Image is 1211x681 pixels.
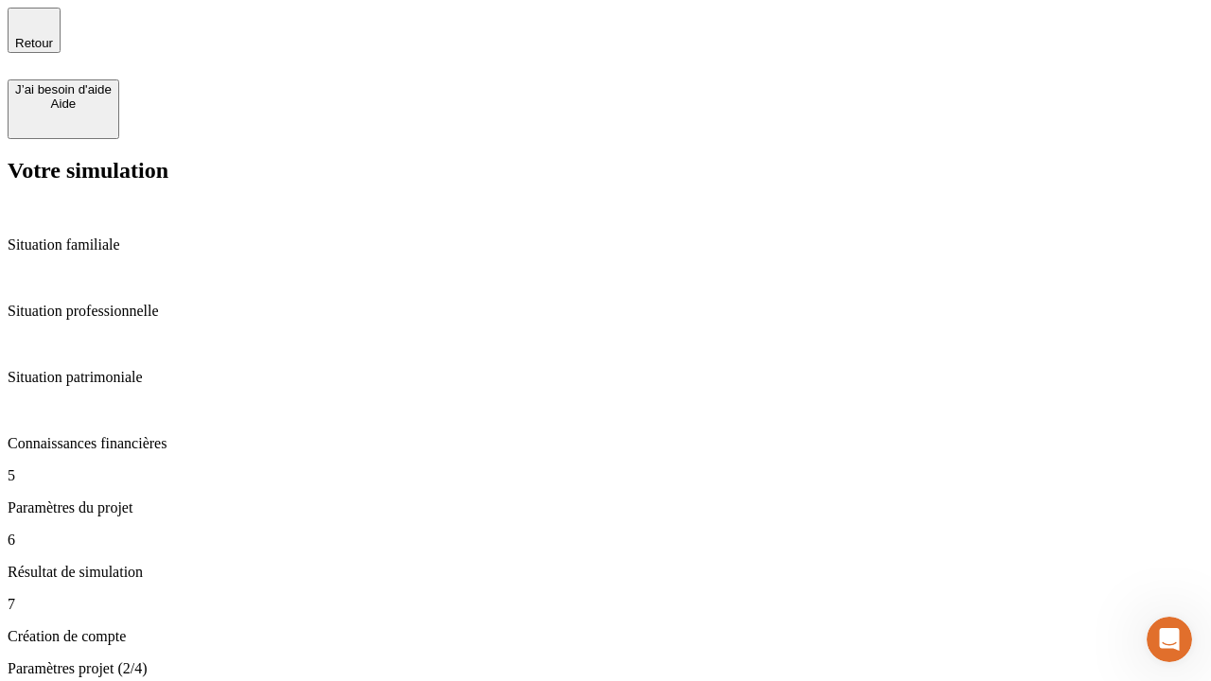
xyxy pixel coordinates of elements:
div: Aide [15,96,112,111]
p: Connaissances financières [8,435,1203,452]
p: Situation patrimoniale [8,369,1203,386]
iframe: Intercom live chat [1147,617,1192,662]
p: 7 [8,596,1203,613]
div: J’ai besoin d'aide [15,82,112,96]
h2: Votre simulation [8,158,1203,183]
p: Paramètres du projet [8,499,1203,516]
p: Résultat de simulation [8,564,1203,581]
p: 5 [8,467,1203,484]
p: Paramètres projet (2/4) [8,660,1203,677]
p: 6 [8,532,1203,549]
p: Situation familiale [8,236,1203,253]
button: Retour [8,8,61,53]
button: J’ai besoin d'aideAide [8,79,119,139]
p: Situation professionnelle [8,303,1203,320]
span: Retour [15,36,53,50]
p: Création de compte [8,628,1203,645]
